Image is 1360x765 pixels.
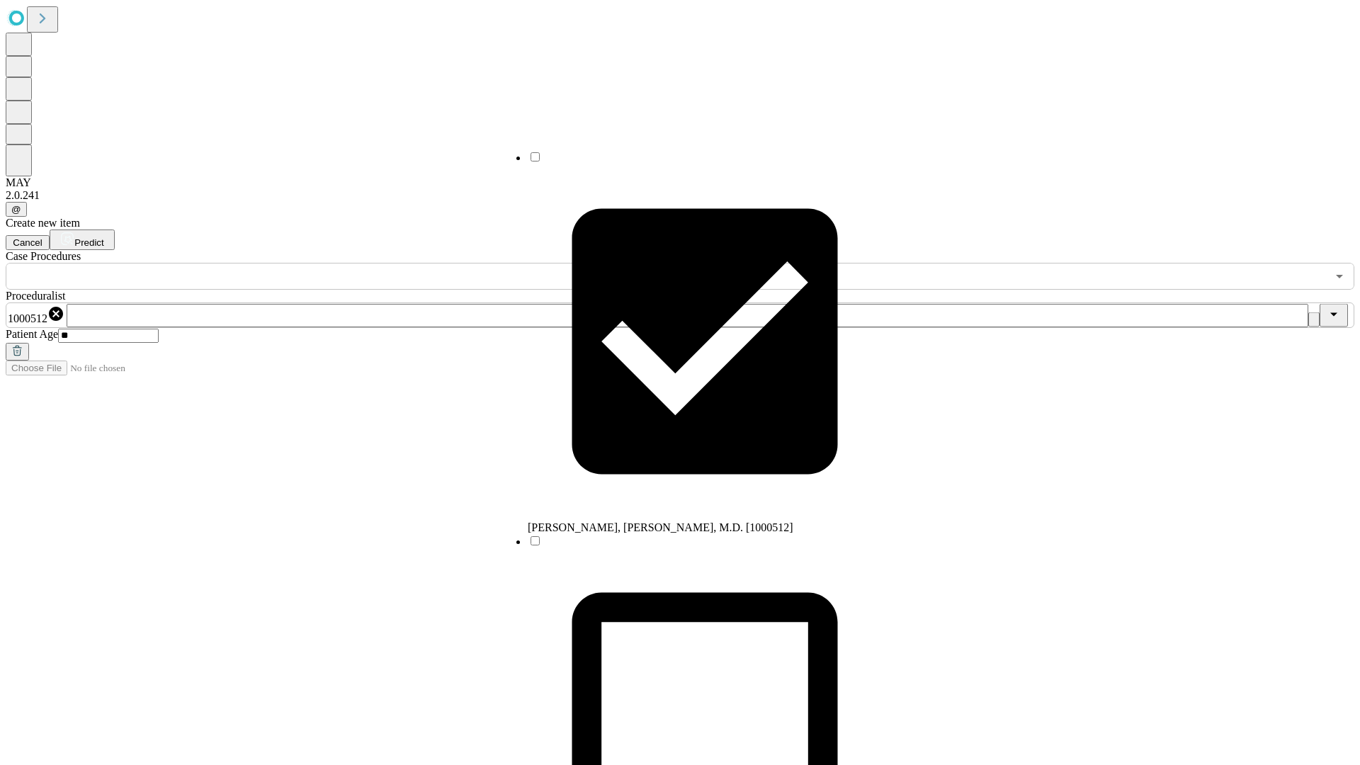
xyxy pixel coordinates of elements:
[8,312,47,324] span: 1000512
[13,237,42,248] span: Cancel
[1330,266,1349,286] button: Open
[6,217,80,229] span: Create new item
[6,189,1354,202] div: 2.0.241
[6,235,50,250] button: Cancel
[528,521,793,533] span: [PERSON_NAME], [PERSON_NAME], M.D. [1000512]
[8,305,64,325] div: 1000512
[1308,312,1320,327] button: Clear
[6,290,65,302] span: Proceduralist
[6,202,27,217] button: @
[6,328,58,340] span: Patient Age
[11,204,21,215] span: @
[6,176,1354,189] div: MAY
[50,229,115,250] button: Predict
[1320,304,1348,327] button: Close
[6,250,81,262] span: Scheduled Procedure
[74,237,103,248] span: Predict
